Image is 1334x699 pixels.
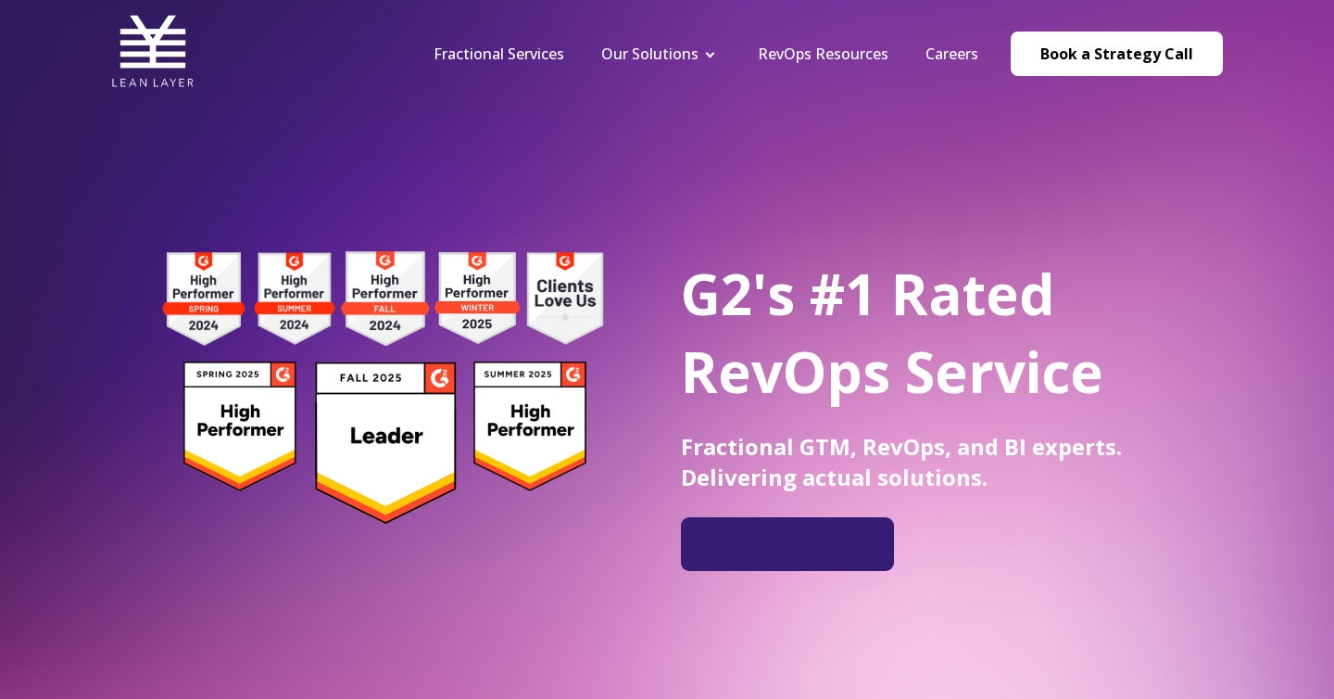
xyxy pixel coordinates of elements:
[681,256,1103,410] span: G2's #1 Rated RevOps Service
[690,525,885,564] iframe: Embedded CTA
[415,44,997,64] div: Navigation Menu
[1011,32,1223,76] a: Book a Strategy Call
[111,9,195,93] img: Lean Layer Logo
[925,44,978,64] a: Careers
[601,44,698,64] a: Our Solutions
[130,246,635,529] img: g2 badges
[758,44,888,64] a: RevOps Resources
[434,44,564,64] a: Fractional Services
[681,431,1122,492] span: Fractional GTM, RevOps, and BI experts. Delivering actual solutions.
